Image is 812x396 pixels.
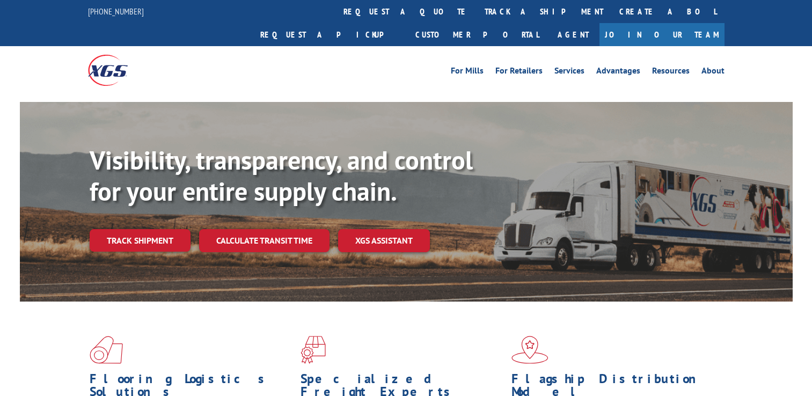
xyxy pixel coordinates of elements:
a: Resources [652,67,690,78]
a: For Mills [451,67,484,78]
a: Request a pickup [252,23,407,46]
img: xgs-icon-total-supply-chain-intelligence-red [90,336,123,364]
a: Customer Portal [407,23,547,46]
a: Track shipment [90,229,191,252]
a: XGS ASSISTANT [338,229,430,252]
b: Visibility, transparency, and control for your entire supply chain. [90,143,473,208]
a: Advantages [596,67,640,78]
a: [PHONE_NUMBER] [88,6,144,17]
img: xgs-icon-flagship-distribution-model-red [511,336,548,364]
a: Agent [547,23,599,46]
a: About [701,67,725,78]
a: Services [554,67,584,78]
a: Join Our Team [599,23,725,46]
a: Calculate transit time [199,229,330,252]
img: xgs-icon-focused-on-flooring-red [301,336,326,364]
a: For Retailers [495,67,543,78]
